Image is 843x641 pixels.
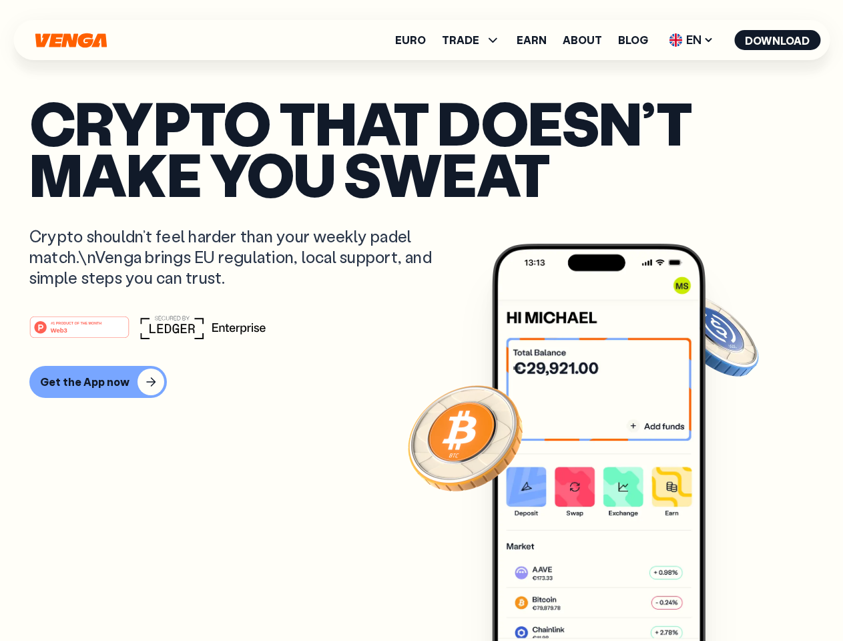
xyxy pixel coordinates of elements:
span: TRADE [442,32,501,48]
a: Blog [618,35,648,45]
p: Crypto shouldn’t feel harder than your weekly padel match.\nVenga brings EU regulation, local sup... [29,226,451,288]
div: Get the App now [40,375,129,389]
span: EN [664,29,718,51]
tspan: #1 PRODUCT OF THE MONTH [51,320,101,325]
a: Euro [395,35,426,45]
img: Bitcoin [405,377,525,497]
img: USDC coin [665,287,762,383]
tspan: Web3 [51,326,67,333]
button: Download [734,30,820,50]
a: Earn [517,35,547,45]
span: TRADE [442,35,479,45]
a: #1 PRODUCT OF THE MONTHWeb3 [29,324,129,341]
a: Get the App now [29,366,814,398]
p: Crypto that doesn’t make you sweat [29,97,814,199]
svg: Home [33,33,108,48]
button: Get the App now [29,366,167,398]
a: About [563,35,602,45]
img: flag-uk [669,33,682,47]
